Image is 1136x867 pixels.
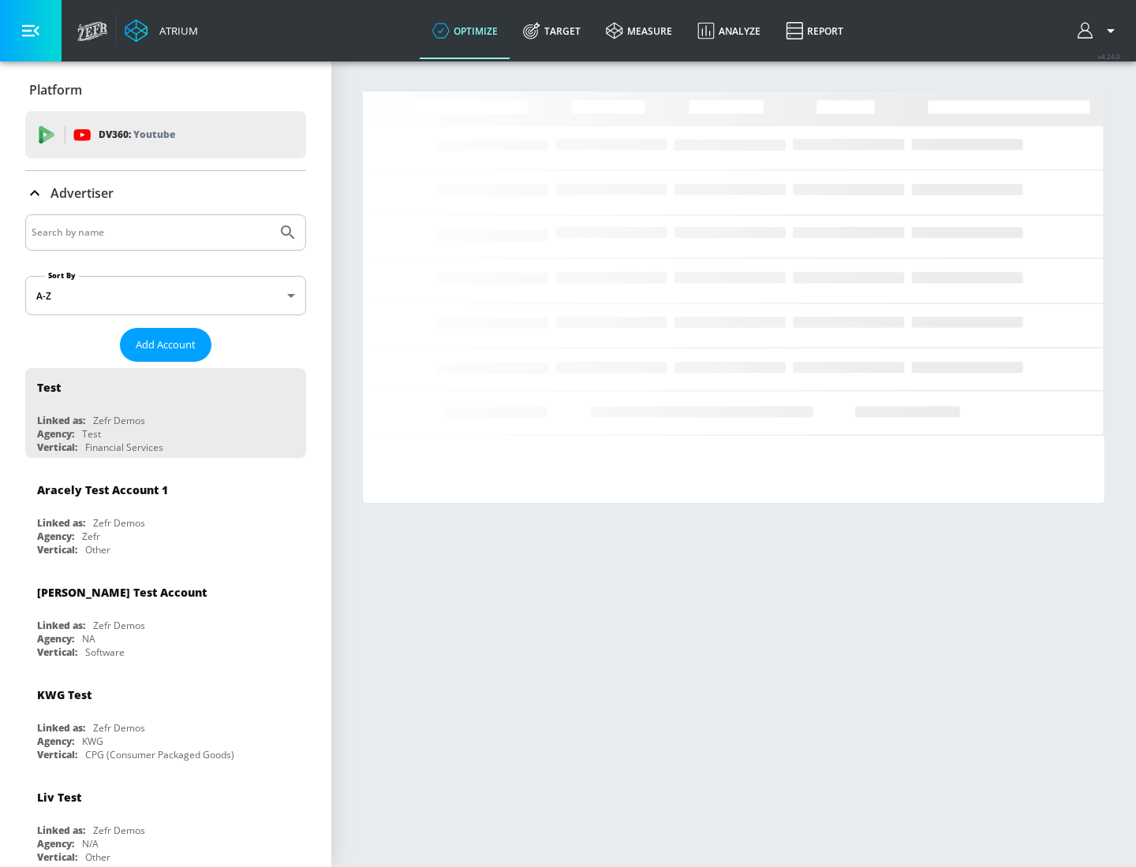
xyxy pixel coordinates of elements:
[99,126,175,143] p: DV360:
[37,721,85,735] div: Linked as:
[25,675,306,765] div: KWG TestLinked as:Zefr DemosAgency:KWGVertical:CPG (Consumer Packaged Goods)
[82,632,95,646] div: NA
[25,68,306,112] div: Platform
[93,619,145,632] div: Zefr Demos
[37,790,81,805] div: Liv Test
[37,380,61,395] div: Test
[120,328,211,362] button: Add Account
[85,748,234,761] div: CPG (Consumer Packaged Goods)
[93,414,145,427] div: Zefr Demos
[37,516,85,530] div: Linked as:
[25,171,306,215] div: Advertiser
[685,2,773,59] a: Analyze
[82,837,99,850] div: N/A
[25,471,306,560] div: Aracely Test Account 1Linked as:Zefr DemosAgency:ZefrVertical:Other
[37,646,77,659] div: Vertical:
[37,585,207,600] div: [PERSON_NAME] Test Account
[82,530,100,543] div: Zefr
[37,414,85,427] div: Linked as:
[773,2,856,59] a: Report
[37,748,77,761] div: Vertical:
[37,441,77,454] div: Vertical:
[32,222,271,243] input: Search by name
[82,735,103,748] div: KWG
[25,368,306,458] div: TestLinked as:Zefr DemosAgency:TestVertical:Financial Services
[85,850,110,864] div: Other
[37,543,77,556] div: Vertical:
[125,19,198,43] a: Atrium
[93,516,145,530] div: Zefr Demos
[37,824,85,837] div: Linked as:
[85,543,110,556] div: Other
[25,276,306,315] div: A-Z
[133,126,175,143] p: Youtube
[420,2,510,59] a: optimize
[25,573,306,663] div: [PERSON_NAME] Test AccountLinked as:Zefr DemosAgency:NAVertical:Software
[37,850,77,864] div: Vertical:
[37,482,168,497] div: Aracely Test Account 1
[1098,52,1120,61] span: v 4.24.0
[37,530,74,543] div: Agency:
[82,427,101,441] div: Test
[37,619,85,632] div: Linked as:
[85,441,163,454] div: Financial Services
[29,81,82,99] p: Platform
[37,427,74,441] div: Agency:
[25,111,306,158] div: DV360: Youtube
[93,721,145,735] div: Zefr Demos
[50,184,114,202] p: Advertiser
[136,336,196,354] span: Add Account
[37,735,74,748] div: Agency:
[37,837,74,850] div: Agency:
[593,2,685,59] a: measure
[37,687,92,702] div: KWG Test
[45,270,79,281] label: Sort By
[37,632,74,646] div: Agency:
[93,824,145,837] div: Zefr Demos
[153,24,198,38] div: Atrium
[85,646,125,659] div: Software
[510,2,593,59] a: Target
